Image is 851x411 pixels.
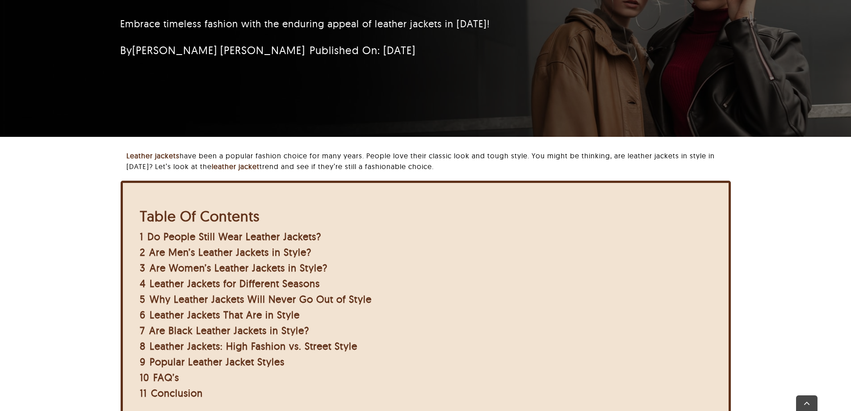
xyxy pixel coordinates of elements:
p: Embrace timeless fashion with the enduring appeal of leather jackets in [DATE]! [120,17,625,31]
a: 7 Are Black Leather Jackets in Style? [140,324,309,337]
span: 5 [140,293,146,305]
a: 5 Why Leather Jackets Will Never Go Out of Style [140,293,372,305]
span: Are Women’s Leather Jackets in Style? [150,262,327,274]
span: Do People Still Wear Leather Jackets? [147,230,321,243]
span: Are Black Leather Jackets in Style? [149,324,309,337]
span: 3 [140,262,146,274]
span: FAQ’s [153,371,179,384]
span: 8 [140,340,146,352]
span: Popular Leather Jacket Styles [150,356,285,368]
a: 1 Do People Still Wear Leather Jackets? [140,230,321,243]
span: 10 [140,371,149,384]
p: have been a popular fashion choice for many years. People love their classic look and tough style... [126,150,730,172]
span: 4 [140,277,146,290]
span: 9 [140,356,146,368]
span: 11 [140,387,147,399]
a: 3 Are Women’s Leather Jackets in Style? [140,262,327,274]
a: 10 FAQ’s [140,371,179,384]
span: 7 [140,324,145,337]
a: 4 Leather Jackets for Different Seasons [140,277,320,290]
a: [PERSON_NAME] [PERSON_NAME] [132,43,305,57]
b: Table Of Contents [140,207,260,225]
span: By [120,43,305,57]
span: 6 [140,309,146,321]
span: Conclusion [151,387,203,399]
span: Leather Jackets: High Fashion vs. Street Style [150,340,357,352]
span: 1 [140,230,143,243]
a: 11 Conclusion [140,387,203,399]
span: Leather Jackets That Are in Style [150,309,300,321]
span: Are Men’s Leather Jackets in Style? [149,246,311,258]
a: leather jacket [212,162,260,171]
span: Leather Jackets for Different Seasons [150,277,320,290]
span: 2 [140,246,145,258]
a: 2 Are Men’s Leather Jackets in Style? [140,246,311,258]
a: 9 Popular Leather Jacket Styles [140,356,285,368]
span: Why Leather Jackets Will Never Go Out of Style [150,293,372,305]
a: 8 Leather Jackets: High Fashion vs. Street Style [140,340,357,352]
span: Published On: [DATE] [310,43,415,57]
a: Leather jackets [126,151,180,160]
a: 6 Leather Jackets That Are in Style [140,309,300,321]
